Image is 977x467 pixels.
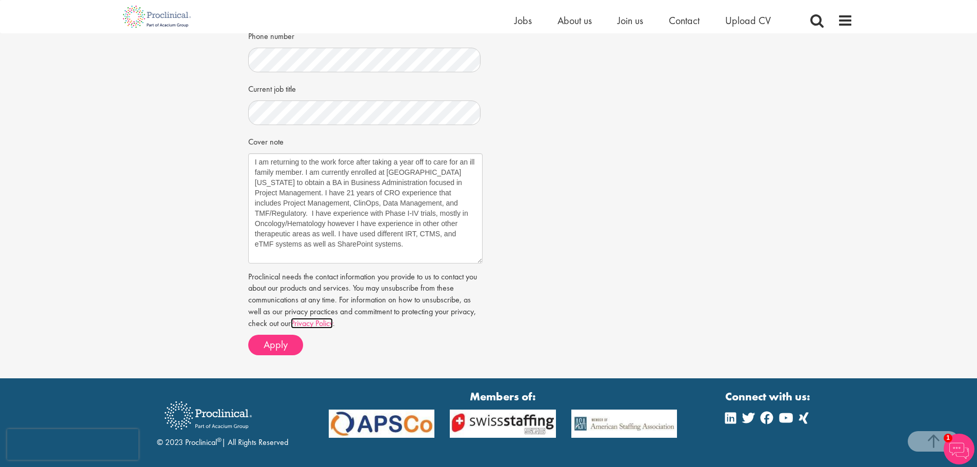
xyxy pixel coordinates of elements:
[944,434,952,442] span: 1
[514,14,532,27] a: Jobs
[442,410,564,438] img: APSCo
[7,429,138,460] iframe: reCAPTCHA
[248,335,303,355] button: Apply
[669,14,700,27] a: Contact
[725,389,812,404] strong: Connect with us:
[329,389,677,404] strong: Members of:
[557,14,592,27] a: About us
[291,318,333,329] a: Privacy Policy
[321,410,443,438] img: APSCo
[248,133,284,148] label: Cover note
[264,338,288,351] span: Apply
[157,394,288,449] div: © 2023 Proclinical | All Rights Reserved
[725,14,771,27] a: Upload CV
[564,410,685,438] img: APSCo
[248,27,294,43] label: Phone number
[944,434,974,464] img: Chatbot
[248,153,483,263] textarea: I am returning to the work force after taking a year off to care for an ill family member. I am c...
[217,436,222,444] sup: ®
[248,80,296,95] label: Current job title
[248,271,481,330] p: Proclinical needs the contact information you provide to us to contact you about our products and...
[617,14,643,27] a: Join us
[157,394,260,437] img: Proclinical Recruitment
